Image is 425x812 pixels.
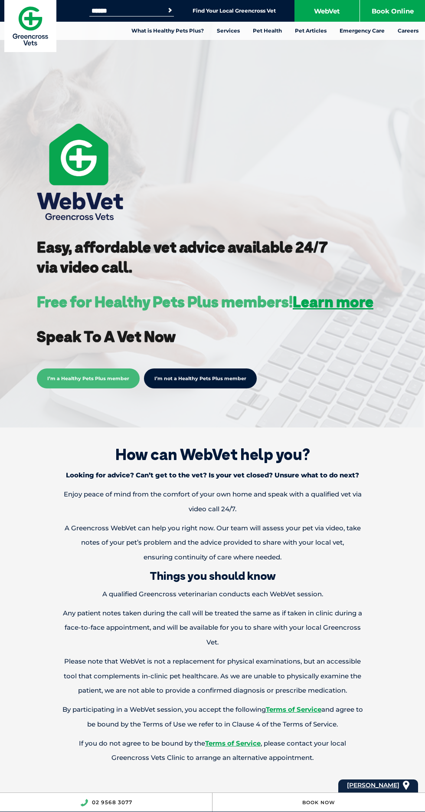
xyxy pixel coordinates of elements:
a: Pet Health [246,22,288,40]
p: A Greencross WebVet can help you right now. Our team will assess your pet via video, take notes o... [53,521,372,565]
a: Terms of Service [266,705,321,713]
p: By participating in a WebVet session, you accept the following and agree to be bound by the Terms... [53,702,372,732]
p: Looking for advice? Can’t get to the vet? Is your vet closed? Unsure what to do next? [53,468,372,483]
a: Services [210,22,246,40]
a: Emergency Care [333,22,391,40]
h1: How can WebVet help you? [13,445,412,464]
strong: Speak To A Vet Now [37,327,176,346]
h3: Free for Healthy Pets Plus members! [37,294,373,309]
a: What is Healthy Pets Plus? [125,22,210,40]
a: Terms of Service [205,739,261,747]
button: Search [166,6,174,15]
a: Pet Articles [288,22,333,40]
h2: Things you should know [13,569,412,582]
span: [PERSON_NAME] [347,781,399,789]
a: Careers [391,22,425,40]
p: Please note that WebVet is not a replacement for physical examinations, but an accessible tool th... [53,654,372,698]
p: Enjoy peace of mind from the comfort of your own home and speak with a qualified vet via video ca... [53,487,372,516]
a: I’m not a Healthy Pets Plus member [144,368,257,388]
a: Find Your Local Greencross Vet [193,7,276,14]
a: Book Now [302,799,335,805]
span: I’m a Healthy Pets Plus member [37,368,140,388]
p: Any patient notes taken during the call will be treated the same as if taken in clinic during a f... [53,606,372,650]
p: If you do not agree to be bound by the , please contact your local Greencross Vets Clinic to arra... [53,736,372,766]
strong: Easy, affordable vet advice available 24/7 via video call. [37,237,328,276]
a: Learn more [293,292,373,311]
a: I’m a Healthy Pets Plus member [37,374,140,382]
img: location_phone.svg [80,799,88,806]
a: [PERSON_NAME] [347,779,399,791]
img: location_pin.svg [403,781,409,790]
p: A qualified Greencross veterinarian conducts each WebVet session. [53,587,372,602]
a: 02 9568 3077 [92,799,132,805]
